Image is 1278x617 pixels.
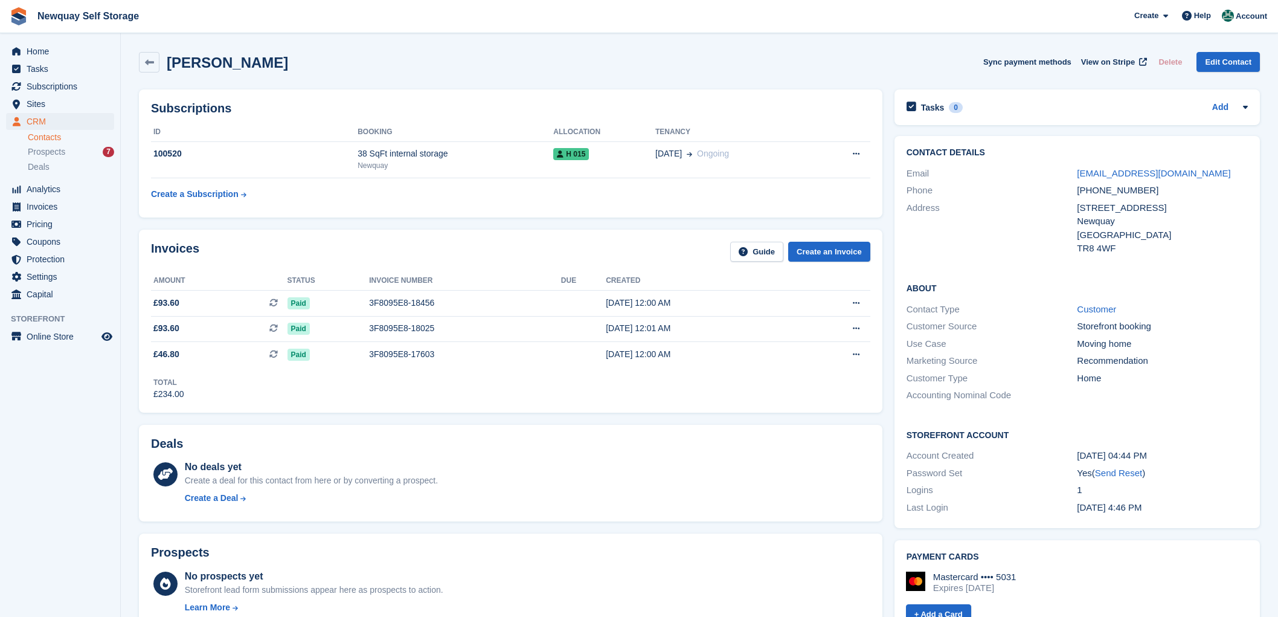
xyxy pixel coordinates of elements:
a: menu [6,251,114,268]
span: Storefront [11,313,120,325]
div: [DATE] 12:00 AM [606,348,795,361]
span: Home [27,43,99,60]
div: Address [907,201,1077,256]
th: Amount [151,271,287,291]
h2: Storefront Account [907,428,1248,441]
div: Newquay [358,160,553,171]
h2: Deals [151,437,183,451]
div: [DATE] 12:01 AM [606,322,795,335]
a: menu [6,233,114,250]
a: Create a Subscription [151,183,246,205]
th: Booking [358,123,553,142]
div: Last Login [907,501,1077,515]
span: Create [1134,10,1158,22]
span: Paid [287,297,310,309]
a: menu [6,181,114,198]
th: Invoice number [369,271,561,291]
div: Create a Subscription [151,188,239,201]
span: Deals [28,161,50,173]
a: Preview store [100,329,114,344]
img: JON [1222,10,1234,22]
h2: Invoices [151,242,199,262]
a: Add [1212,101,1228,115]
a: Deals [28,161,114,173]
div: [GEOGRAPHIC_DATA] [1077,228,1248,242]
a: Create an Invoice [788,242,870,262]
div: Newquay [1077,215,1248,228]
a: menu [6,328,114,345]
span: Help [1194,10,1211,22]
a: menu [6,43,114,60]
a: Newquay Self Storage [33,6,144,26]
a: Guide [730,242,783,262]
h2: Contact Details [907,148,1248,158]
span: Online Store [27,328,99,345]
a: menu [6,216,114,233]
div: TR8 4WF [1077,242,1248,256]
span: H 015 [553,148,589,160]
a: Create a Deal [185,492,438,505]
a: menu [6,95,114,112]
div: Contact Type [907,303,1077,317]
div: Email [907,167,1077,181]
div: Logins [907,483,1077,497]
h2: Payment cards [907,552,1248,562]
div: Yes [1077,467,1248,480]
span: ( ) [1092,468,1145,478]
div: Password Set [907,467,1077,480]
a: menu [6,286,114,303]
a: Customer [1077,304,1116,314]
span: Tasks [27,60,99,77]
img: Mastercard Logo [906,572,925,591]
div: 3F8095E8-18456 [369,297,561,309]
div: 7 [103,147,114,157]
a: Prospects 7 [28,146,114,158]
h2: Tasks [921,102,945,113]
div: No deals yet [185,460,438,474]
div: Total [153,377,184,388]
div: Create a deal for this contact from here or by converting a prospect. [185,474,438,487]
div: Phone [907,184,1077,198]
div: 38 SqFt internal storage [358,147,553,160]
div: 3F8095E8-18025 [369,322,561,335]
div: [DATE] 04:44 PM [1077,449,1248,463]
div: Accounting Nominal Code [907,389,1077,402]
div: 1 [1077,483,1248,497]
div: [STREET_ADDRESS] [1077,201,1248,215]
time: 2025-08-08 15:46:13 UTC [1077,502,1142,512]
img: stora-icon-8386f47178a22dfd0bd8f6a31ec36ba5ce8667c1dd55bd0f319d3a0aa187defe.svg [10,7,28,25]
span: Invoices [27,198,99,215]
span: View on Stripe [1081,56,1135,68]
div: Home [1077,372,1248,386]
div: 3F8095E8-17603 [369,348,561,361]
span: Ongoing [697,149,729,158]
div: Marketing Source [907,354,1077,368]
th: ID [151,123,358,142]
span: Protection [27,251,99,268]
div: [DATE] 12:00 AM [606,297,795,309]
a: Learn More [185,601,443,614]
span: Prospects [28,146,65,158]
span: Analytics [27,181,99,198]
h2: Prospects [151,546,210,560]
th: Due [561,271,606,291]
div: Mastercard •••• 5031 [933,572,1016,583]
span: Paid [287,349,310,361]
div: Storefront booking [1077,320,1248,334]
div: Storefront lead form submissions appear here as prospects to action. [185,584,443,596]
span: Sites [27,95,99,112]
th: Allocation [553,123,655,142]
span: £93.60 [153,297,179,309]
div: Use Case [907,337,1077,351]
div: 0 [949,102,963,113]
div: Customer Source [907,320,1077,334]
div: Learn More [185,601,230,614]
h2: About [907,282,1248,294]
div: Moving home [1077,337,1248,351]
span: £46.80 [153,348,179,361]
span: £93.60 [153,322,179,335]
a: Contacts [28,132,114,143]
div: Create a Deal [185,492,239,505]
div: Recommendation [1077,354,1248,368]
th: Created [606,271,795,291]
